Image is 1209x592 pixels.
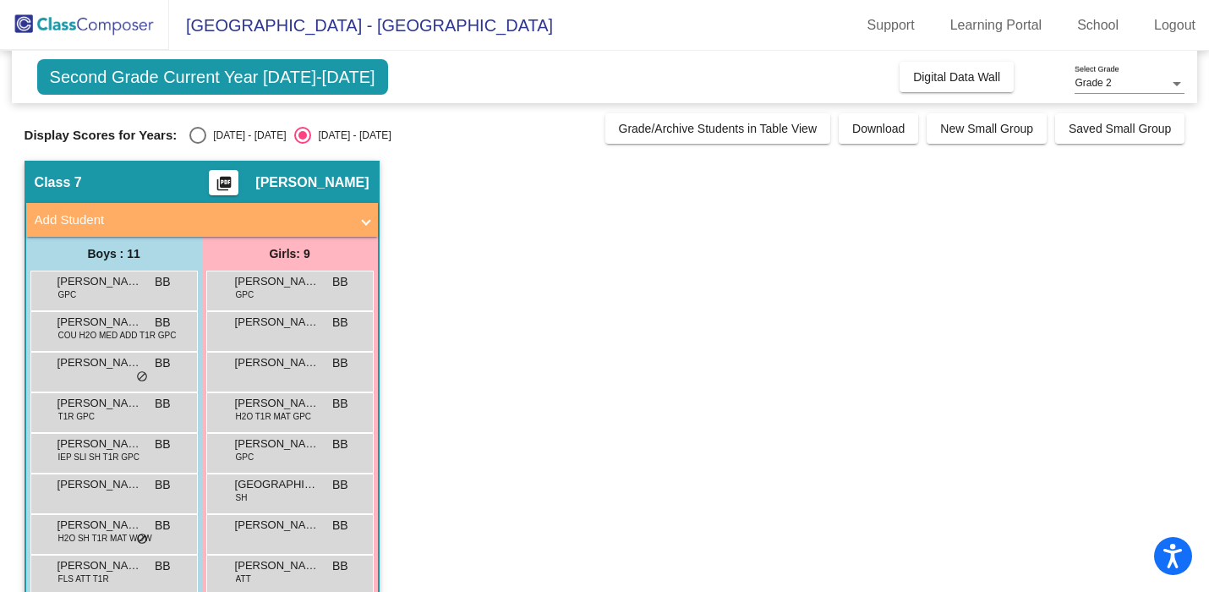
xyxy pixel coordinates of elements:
span: BB [332,354,348,372]
span: BB [332,557,348,575]
span: [PERSON_NAME] [235,436,320,452]
span: [GEOGRAPHIC_DATA] - [GEOGRAPHIC_DATA] [169,12,553,39]
span: [PERSON_NAME] [57,354,142,371]
span: do_not_disturb_alt [136,370,148,384]
button: Digital Data Wall [900,62,1014,92]
span: New Small Group [940,122,1033,135]
button: Grade/Archive Students in Table View [605,113,831,144]
span: [PERSON_NAME] [57,557,142,574]
span: H2O SH T1R MAT WOW [58,532,152,545]
span: Class 7 [35,174,82,191]
div: [DATE] - [DATE] [206,128,286,143]
mat-panel-title: Add Student [35,211,349,230]
a: Learning Portal [937,12,1056,39]
span: FLS ATT T1R [58,573,109,585]
span: Grade 2 [1075,77,1111,89]
span: ATT [236,573,251,585]
mat-expansion-panel-header: Add Student [26,203,378,237]
span: [PERSON_NAME] [57,436,142,452]
button: New Small Group [927,113,1047,144]
span: [PERSON_NAME] [235,273,320,290]
span: [PERSON_NAME] [57,476,142,493]
span: BB [155,314,171,332]
span: Grade/Archive Students in Table View [619,122,818,135]
span: COU H2O MED ADD T1R GPC [58,329,177,342]
span: Digital Data Wall [913,70,1000,84]
span: GPC [58,288,77,301]
span: Saved Small Group [1069,122,1171,135]
span: SH [236,491,248,504]
span: [PERSON_NAME] [57,314,142,331]
span: BB [332,436,348,453]
button: Saved Small Group [1055,113,1184,144]
span: [PERSON_NAME] [57,273,142,290]
span: BB [332,314,348,332]
span: BB [332,273,348,291]
span: BB [332,395,348,413]
a: Logout [1141,12,1209,39]
div: [DATE] - [DATE] [311,128,391,143]
div: Girls: 9 [202,237,378,271]
span: BB [155,557,171,575]
span: [PERSON_NAME] [57,395,142,412]
span: Second Grade Current Year [DATE]-[DATE] [37,59,388,95]
span: BB [155,517,171,534]
span: Display Scores for Years: [25,128,178,143]
span: BB [155,354,171,372]
span: [PERSON_NAME] [235,354,320,371]
span: BB [155,436,171,453]
button: Download [839,113,918,144]
div: Boys : 11 [26,237,202,271]
span: BB [155,476,171,494]
span: [PERSON_NAME] [235,557,320,574]
button: Print Students Details [209,170,238,195]
span: GPC [236,288,254,301]
span: BB [332,476,348,494]
span: Download [852,122,905,135]
span: [PERSON_NAME] [255,174,369,191]
span: [PERSON_NAME] [235,395,320,412]
span: BB [332,517,348,534]
span: [PERSON_NAME] [235,517,320,534]
span: BB [155,395,171,413]
span: BB [155,273,171,291]
span: [GEOGRAPHIC_DATA] [235,476,320,493]
mat-radio-group: Select an option [189,127,391,144]
span: IEP SLI SH T1R GPC [58,451,139,463]
mat-icon: picture_as_pdf [214,175,234,199]
span: H2O T1R MAT GPC [236,410,311,423]
span: T1R GPC [58,410,95,423]
span: do_not_disturb_alt [136,533,148,546]
span: [PERSON_NAME] [57,517,142,534]
span: GPC [236,451,254,463]
span: [PERSON_NAME] [235,314,320,331]
a: School [1064,12,1132,39]
a: Support [854,12,928,39]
